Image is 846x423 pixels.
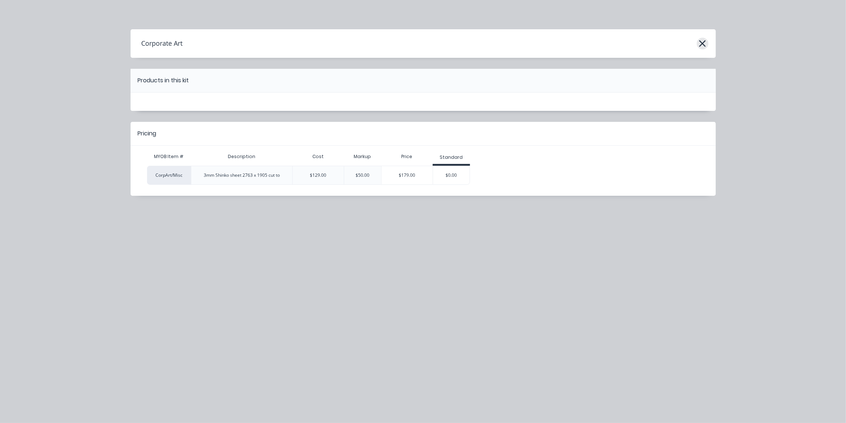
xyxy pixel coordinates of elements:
h4: Corporate Art [131,37,183,50]
div: Pricing [138,129,157,138]
div: Markup [344,149,381,164]
div: CorpArt/Misc [147,166,191,185]
div: $50.00 [344,166,381,185]
div: Description [222,147,261,166]
div: 3mm Shinko sheet 2763 x 1905 cut to [204,172,280,179]
div: MYOB Item # [147,149,191,164]
div: Price [381,149,433,164]
div: Cost [292,149,344,164]
div: $0.00 [433,166,470,184]
div: Standard [440,154,463,161]
div: $179.00 [381,166,433,184]
div: Products in this kit [138,76,189,85]
div: $129.00 [292,166,344,185]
